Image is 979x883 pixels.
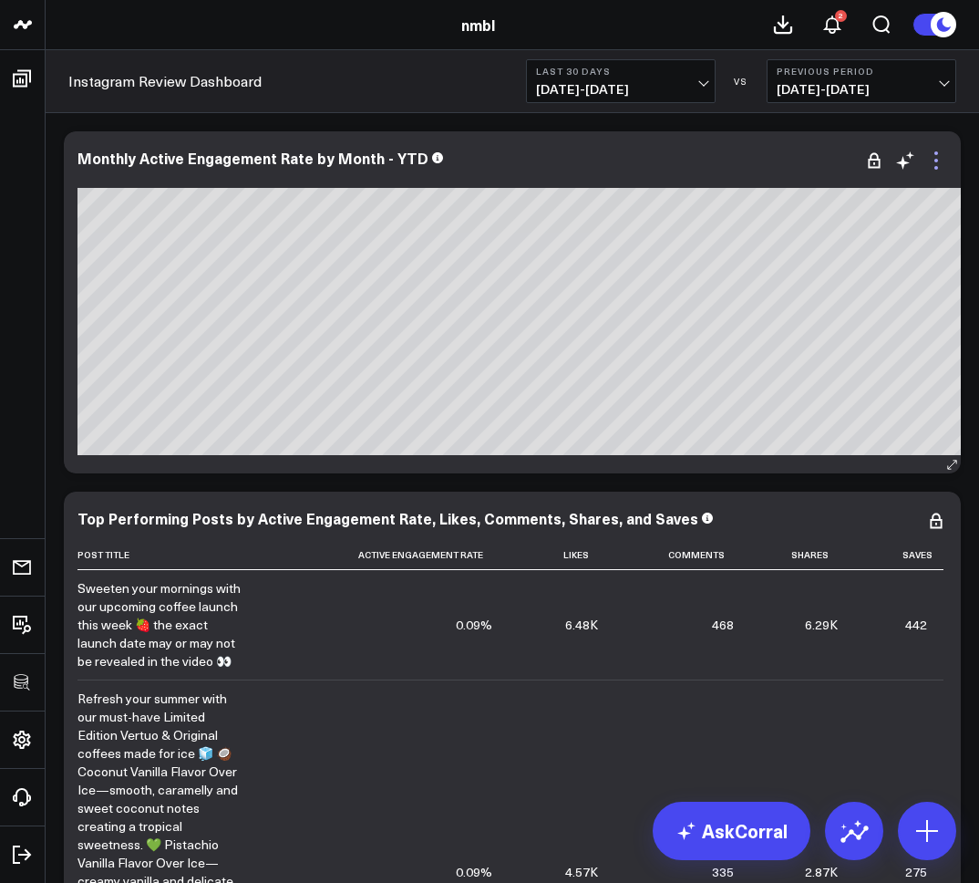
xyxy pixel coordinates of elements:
div: 0.09% [456,616,492,634]
div: 4.57K [565,863,598,881]
th: Saves [854,540,943,570]
th: Post Title [77,540,260,570]
a: AskCorral [653,802,810,860]
b: Previous Period [777,66,946,77]
div: 442 [905,616,927,634]
button: Last 30 Days[DATE]-[DATE] [526,59,716,103]
span: [DATE] - [DATE] [536,82,706,97]
div: 2.87K [805,863,838,881]
a: nmbl [461,15,495,35]
div: 0.09% [456,863,492,881]
span: [DATE] - [DATE] [777,82,946,97]
th: Comments [614,540,750,570]
th: Active Engagement Rate [260,540,509,570]
div: 335 [712,863,734,881]
button: Previous Period[DATE]-[DATE] [767,59,956,103]
div: Sweeten your mornings with our upcoming coffee launch this week 🍓 the exact launch date may or ma... [77,579,243,670]
div: 468 [712,616,734,634]
div: 275 [905,863,927,881]
div: 2 [835,10,847,22]
div: VS [725,76,757,87]
div: 6.48K [565,616,598,634]
th: Likes [509,540,614,570]
div: 6.29K [805,616,838,634]
div: Monthly Active Engagement Rate by Month - YTD [77,148,428,168]
b: Last 30 Days [536,66,706,77]
th: Shares [750,540,854,570]
a: Instagram Review Dashboard [68,71,262,91]
div: Top Performing Posts by Active Engagement Rate, Likes, Comments, Shares, and Saves [77,508,698,528]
